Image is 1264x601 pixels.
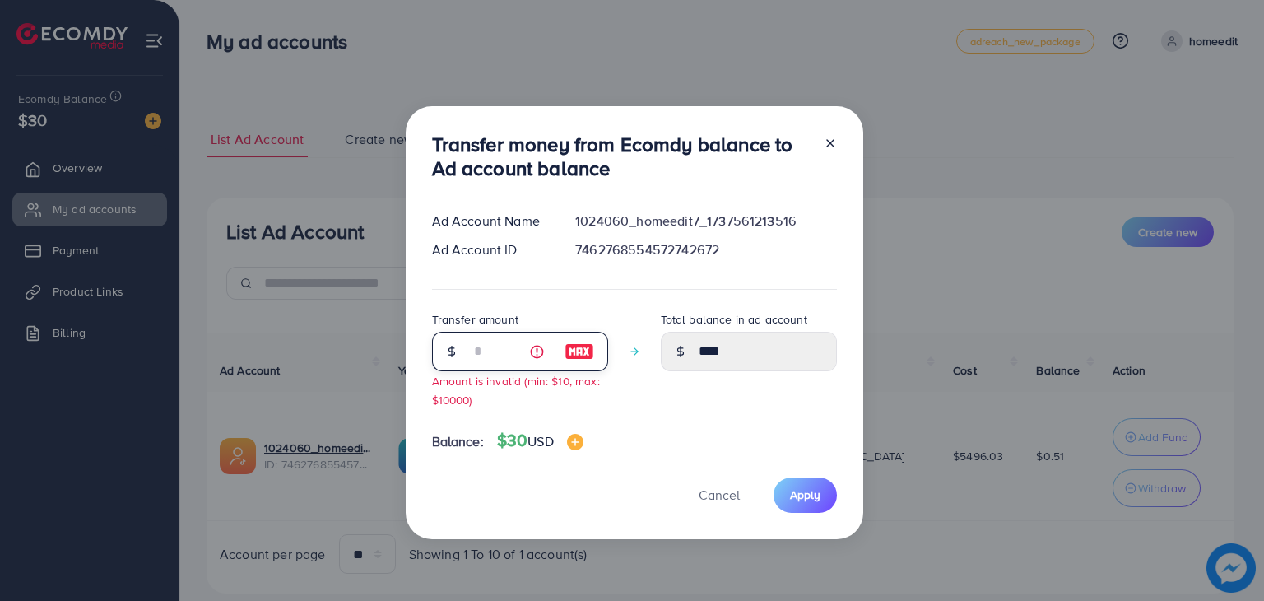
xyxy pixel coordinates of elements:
img: image [567,434,583,450]
div: Ad Account ID [419,240,563,259]
img: image [565,342,594,361]
h4: $30 [497,431,583,451]
div: Ad Account Name [419,212,563,231]
label: Transfer amount [432,311,518,328]
small: Amount is invalid (min: $10, max: $10000) [432,373,600,408]
span: Balance: [432,432,484,451]
span: Apply [790,487,820,503]
div: 1024060_homeedit7_1737561213516 [562,212,849,231]
button: Apply [774,478,837,513]
span: USD [527,432,553,450]
h3: Transfer money from Ecomdy balance to Ad account balance [432,133,811,180]
div: 7462768554572742672 [562,240,849,259]
label: Total balance in ad account [661,311,807,328]
button: Cancel [678,478,760,513]
span: Cancel [699,486,740,504]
